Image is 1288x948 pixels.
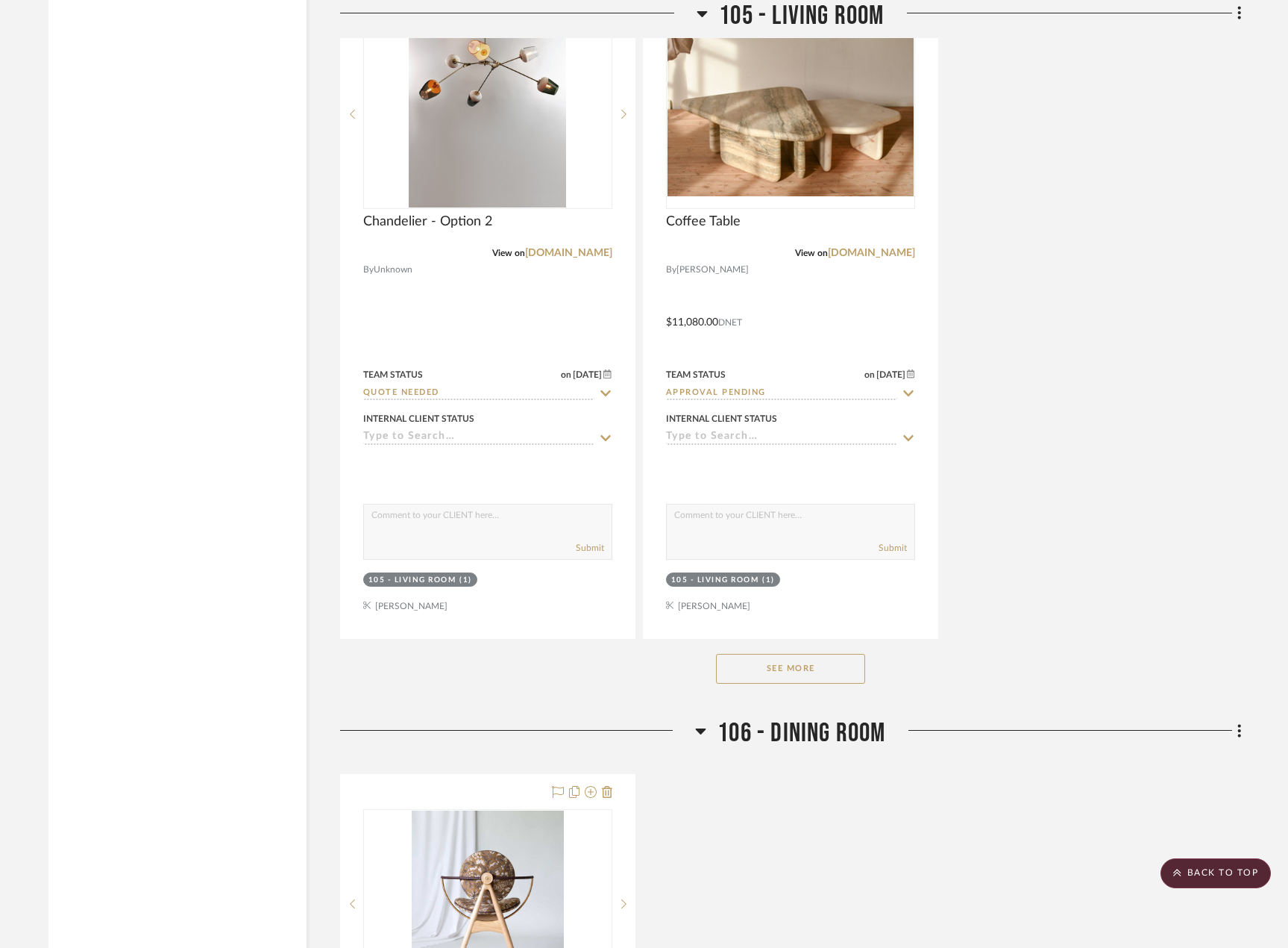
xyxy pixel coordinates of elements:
[363,213,492,230] span: Chandelier - Option 2
[667,32,914,196] img: Coffee Table
[666,387,897,401] input: Type to Search…
[666,368,726,381] div: Team Status
[676,263,749,277] span: [PERSON_NAME]
[864,370,875,379] span: on
[363,431,594,445] input: Type to Search…
[671,575,759,586] div: 105 - LIVING ROOM
[667,20,914,208] div: 0
[828,248,915,258] a: [DOMAIN_NAME]
[1160,858,1271,888] scroll-to-top-button: BACK TO TOP
[762,575,775,586] div: (1)
[363,368,423,381] div: Team Status
[716,654,865,684] button: See More
[368,575,456,586] div: 105 - LIVING ROOM
[666,213,741,230] span: Coffee Table
[571,369,603,380] span: [DATE]
[879,541,907,555] button: Submit
[717,717,885,749] span: 106 - DINING ROOM
[363,387,594,401] input: Type to Search…
[576,541,604,555] button: Submit
[666,263,676,277] span: By
[666,412,777,425] div: Internal Client Status
[409,21,566,208] img: Chandelier - Option 2
[363,412,474,425] div: Internal Client Status
[525,248,612,258] a: [DOMAIN_NAME]
[459,575,472,586] div: (1)
[875,369,907,380] span: [DATE]
[795,249,828,258] span: View on
[374,263,412,277] span: Unknown
[492,249,525,258] span: View on
[666,431,897,445] input: Type to Search…
[561,370,571,379] span: on
[363,263,374,277] span: By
